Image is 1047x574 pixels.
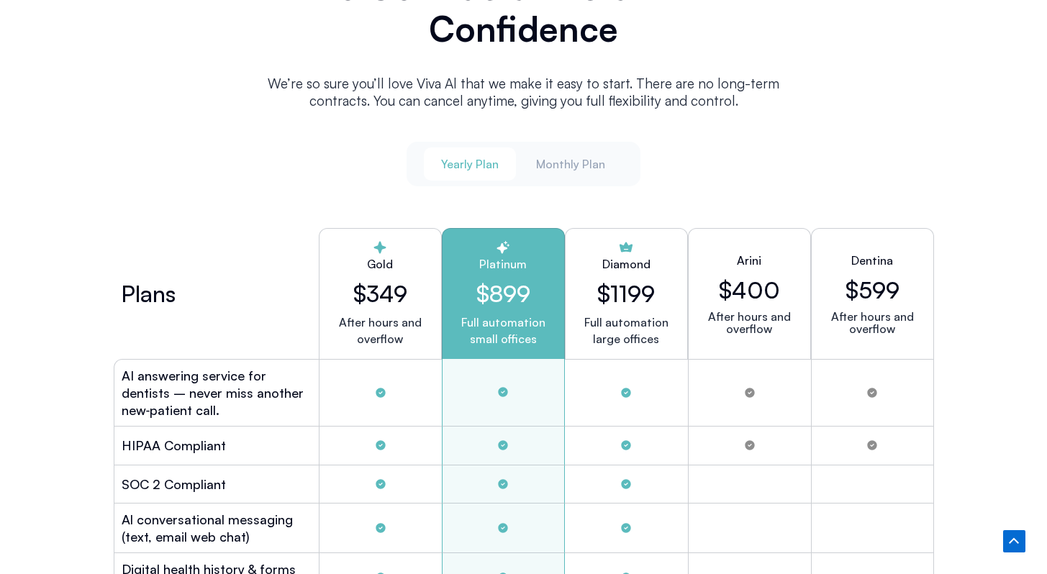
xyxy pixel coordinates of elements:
[597,280,655,307] h2: $1199
[121,285,176,302] h2: Plans
[700,311,799,335] p: After hours and overflow
[823,311,922,335] p: After hours and overflow
[331,280,430,307] h2: $349
[737,252,761,269] h2: Arini
[846,276,899,304] h2: $599
[441,156,499,172] span: Yearly Plan
[454,255,553,273] h2: Platinum
[331,255,430,273] h2: Gold
[454,280,553,307] h2: $899
[122,367,312,419] h2: AI answering service for dentists – never miss another new‑patient call.
[602,255,651,273] h2: Diamond
[584,314,668,347] p: Full automation large offices
[122,437,226,454] h2: HIPAA Compliant
[536,156,605,172] span: Monthly Plan
[122,511,312,545] h2: Al conversational messaging (text, email web chat)
[331,314,430,347] p: After hours and overflow
[122,475,226,493] h2: SOC 2 Compliant
[454,314,553,347] p: Full automation small offices
[250,75,797,109] p: We’re so sure you’ll love Viva Al that we make it easy to start. There are no long-term contracts...
[851,252,893,269] h2: Dentina
[719,276,780,304] h2: $400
